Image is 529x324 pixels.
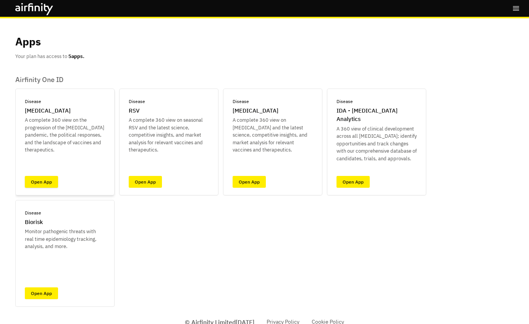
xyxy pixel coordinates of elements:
p: Your plan has access to [15,53,84,60]
p: RSV [129,106,139,115]
a: Open App [336,176,370,188]
p: A complete 360 view on seasonal RSV and the latest science, competitive insights, and market anal... [129,116,209,154]
p: A complete 360 view on [MEDICAL_DATA] and the latest science, competitive insights, and market an... [233,116,313,154]
p: Biorisk [25,218,43,227]
b: 5 apps. [68,53,84,60]
a: Open App [129,176,162,188]
p: [MEDICAL_DATA] [25,106,71,115]
p: Disease [129,98,145,105]
p: Monitor pathogenic threats with real time epidemiology tracking, analysis, and more. [25,228,105,250]
p: Disease [233,98,249,105]
p: Disease [25,98,41,105]
p: Disease [336,98,353,105]
a: Open App [25,287,58,299]
a: Open App [233,176,266,188]
p: A 360 view of clinical development across all [MEDICAL_DATA]; identify opportunities and track ch... [336,125,417,163]
p: Apps [15,34,41,50]
p: Airfinity One ID [15,76,514,84]
p: A complete 360 view on the progression of the [MEDICAL_DATA] pandemic, the political responses, a... [25,116,105,154]
p: [MEDICAL_DATA] [233,106,278,115]
p: Disease [25,210,41,216]
a: Open App [25,176,58,188]
p: IDA - [MEDICAL_DATA] Analytics [336,106,417,124]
